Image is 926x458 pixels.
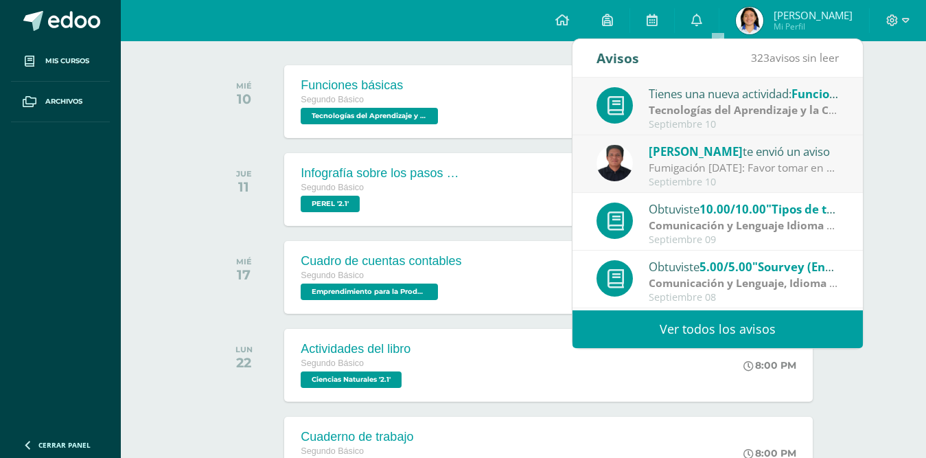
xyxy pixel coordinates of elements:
[774,21,853,32] span: Mi Perfil
[699,201,766,217] span: 10.00/10.00
[597,39,639,77] div: Avisos
[774,8,853,22] span: [PERSON_NAME]
[649,102,840,118] div: | PROCEDIMENTAL
[649,257,840,275] div: Obtuviste en
[649,144,743,159] span: [PERSON_NAME]
[236,169,252,179] div: JUE
[301,95,364,104] span: Segundo Básico
[301,196,360,212] span: PEREL '2.1'
[736,7,763,34] img: 96f539aea266b78768e36ef44a48f875.png
[572,310,863,348] a: Ver todos los avisos
[751,50,769,65] span: 323
[236,266,252,283] div: 17
[235,345,253,354] div: LUN
[301,166,465,181] div: Infografía sobre los pasos para una buena confesión
[301,108,438,124] span: Tecnologías del Aprendizaje y la Comunicación '2.1'
[766,201,866,217] span: "Tipos de textos."
[11,41,110,82] a: Mis cursos
[649,160,840,176] div: Fumigación 10 de septiembre 2025: Favor tomar en consideración la información referida.
[236,81,252,91] div: MIÉ
[649,218,868,233] strong: Comunicación y Lenguaje Idioma Español
[236,257,252,266] div: MIÉ
[649,275,840,291] div: | PROCEDIMENTAL
[301,342,410,356] div: Actividades del libro
[649,176,840,188] div: Septiembre 10
[11,82,110,122] a: Archivos
[38,440,91,450] span: Cerrar panel
[649,200,840,218] div: Obtuviste en
[649,142,840,160] div: te envió un aviso
[699,259,752,275] span: 5.00/5.00
[752,259,872,275] span: "Sourvey (Encuesta)"
[649,275,886,290] strong: Comunicación y Lenguaje, Idioma Extranjero
[236,91,252,107] div: 10
[649,102,897,117] strong: Tecnologías del Aprendizaje y la Comunicación
[45,56,89,67] span: Mis cursos
[301,430,413,444] div: Cuaderno de trabajo
[301,446,364,456] span: Segundo Básico
[45,96,82,107] span: Archivos
[649,292,840,304] div: Septiembre 08
[301,78,441,93] div: Funciones básicas
[649,119,840,130] div: Septiembre 10
[301,358,364,368] span: Segundo Básico
[791,86,894,102] span: Funciones básicas
[649,218,840,233] div: | PROCEDIMENTAL
[301,371,402,388] span: Ciencias Naturales '2.1'
[235,354,253,371] div: 22
[301,254,461,268] div: Cuadro de cuentas contables
[649,234,840,246] div: Septiembre 09
[751,50,839,65] span: avisos sin leer
[597,145,633,181] img: eff8bfa388aef6dbf44d967f8e9a2edc.png
[301,183,364,192] span: Segundo Básico
[743,359,796,371] div: 8:00 PM
[301,271,364,280] span: Segundo Básico
[649,84,840,102] div: Tienes una nueva actividad:
[236,179,252,195] div: 11
[301,284,438,300] span: Emprendimiento para la Productividad '2.1'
